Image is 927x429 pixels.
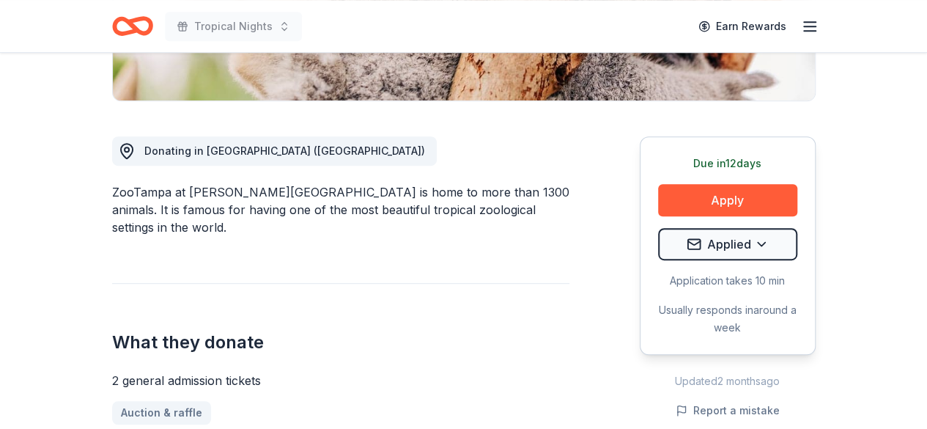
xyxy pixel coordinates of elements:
div: ZooTampa at [PERSON_NAME][GEOGRAPHIC_DATA] is home to more than 1300 animals. It is famous for ha... [112,183,569,236]
h2: What they donate [112,331,569,354]
a: Home [112,9,153,43]
span: Applied [707,235,751,254]
span: Donating in [GEOGRAPHIC_DATA] ([GEOGRAPHIC_DATA]) [144,144,425,157]
div: Usually responds in around a week [658,301,797,337]
div: Application takes 10 min [658,272,797,290]
div: Updated 2 months ago [640,373,816,390]
a: Auction & raffle [112,401,211,425]
button: Applied [658,228,797,260]
button: Report a mistake [676,402,780,419]
div: Due in 12 days [658,155,797,172]
a: Earn Rewards [690,13,795,40]
div: 2 general admission tickets [112,372,569,389]
span: Tropical Nights [194,18,273,35]
button: Apply [658,184,797,216]
button: Tropical Nights [165,12,302,41]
